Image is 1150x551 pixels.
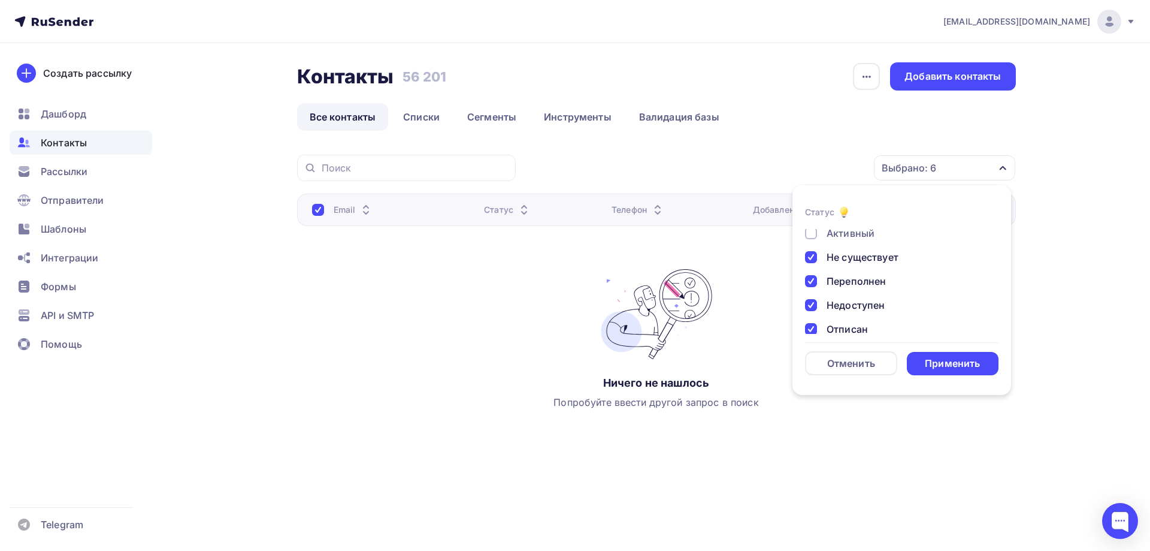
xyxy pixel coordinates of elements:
div: Попробуйте ввести другой запрос в поиск [553,395,758,410]
div: Переполнен [827,274,886,288]
h2: Контакты [297,65,394,89]
a: Формы [10,275,152,299]
a: Списки [391,103,452,131]
div: Создать рассылку [43,66,132,80]
span: Формы [41,279,76,294]
a: Инструменты [531,103,624,131]
span: Рассылки [41,164,87,179]
span: Дашборд [41,107,86,121]
div: Не существует [827,250,898,264]
a: [EMAIL_ADDRESS][DOMAIN_NAME] [943,10,1136,34]
div: Активный [827,226,874,240]
span: Шаблоны [41,222,86,236]
span: Telegram [41,517,83,532]
input: Поиск [322,161,509,174]
div: Статус [484,204,531,216]
div: Выбрано: 6 [882,161,936,175]
a: Сегменты [455,103,529,131]
span: Интеграции [41,251,98,265]
div: Добавить контакты [904,70,1001,83]
span: Контакты [41,136,87,150]
div: Ничего не нашлось [603,376,709,390]
a: Рассылки [10,159,152,183]
button: Выбрано: 6 [873,155,1016,181]
span: Помощь [41,337,82,351]
span: [EMAIL_ADDRESS][DOMAIN_NAME] [943,16,1090,28]
div: Отменить [827,356,875,371]
ul: Выбрано: 6 [792,185,1011,395]
a: Шаблоны [10,217,152,241]
div: Отписан [827,322,868,336]
a: Контакты [10,131,152,155]
span: API и SMTP [41,308,94,323]
div: Email [334,204,374,216]
a: Валидация базы [627,103,732,131]
a: Все контакты [297,103,389,131]
h3: 56 201 [402,68,447,85]
span: Отправители [41,193,104,207]
div: Статус [805,206,834,218]
a: Отправители [10,188,152,212]
div: Применить [925,357,980,371]
div: Недоступен [827,298,885,312]
div: Телефон [612,204,665,216]
div: Добавлен [753,204,812,216]
a: Дашборд [10,102,152,126]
